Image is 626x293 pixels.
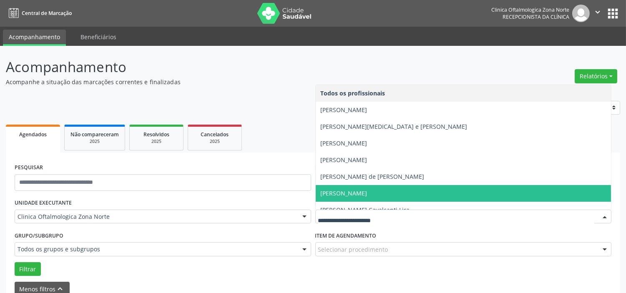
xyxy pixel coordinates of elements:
label: Grupo/Subgrupo [15,229,63,242]
div: Clinica Oftalmologica Zona Norte [491,6,569,13]
span: Central de Marcação [22,10,72,17]
span: Recepcionista da clínica [503,13,569,20]
span: [PERSON_NAME] de [PERSON_NAME] [321,173,425,180]
a: Acompanhamento [3,30,66,46]
a: Beneficiários [75,30,122,44]
span: Clinica Oftalmologica Zona Norte [18,213,294,221]
a: Central de Marcação [6,6,72,20]
div: 2025 [136,138,177,145]
button: apps [606,6,620,21]
label: UNIDADE EXECUTANTE [15,197,72,210]
span: Todos os grupos e subgrupos [18,245,294,253]
span: Todos os profissionais [321,89,385,97]
span: Agendados [19,131,47,138]
p: Acompanhamento [6,57,436,78]
label: Item de agendamento [315,229,377,242]
button:  [590,5,606,22]
span: [PERSON_NAME] [321,189,367,197]
span: [PERSON_NAME] [321,139,367,147]
span: Não compareceram [70,131,119,138]
label: PESQUISAR [15,161,43,174]
i:  [593,8,602,17]
span: Resolvidos [143,131,169,138]
button: Relatórios [575,69,617,83]
button: Filtrar [15,262,41,276]
span: [PERSON_NAME] Cavalcanti Lira [321,206,410,214]
div: 2025 [70,138,119,145]
div: 2025 [194,138,236,145]
img: img [572,5,590,22]
span: Cancelados [201,131,229,138]
span: [PERSON_NAME][MEDICAL_DATA] e [PERSON_NAME] [321,123,468,130]
span: [PERSON_NAME] [321,106,367,114]
span: Selecionar procedimento [318,245,388,254]
p: Acompanhe a situação das marcações correntes e finalizadas [6,78,436,86]
span: [PERSON_NAME] [321,156,367,164]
